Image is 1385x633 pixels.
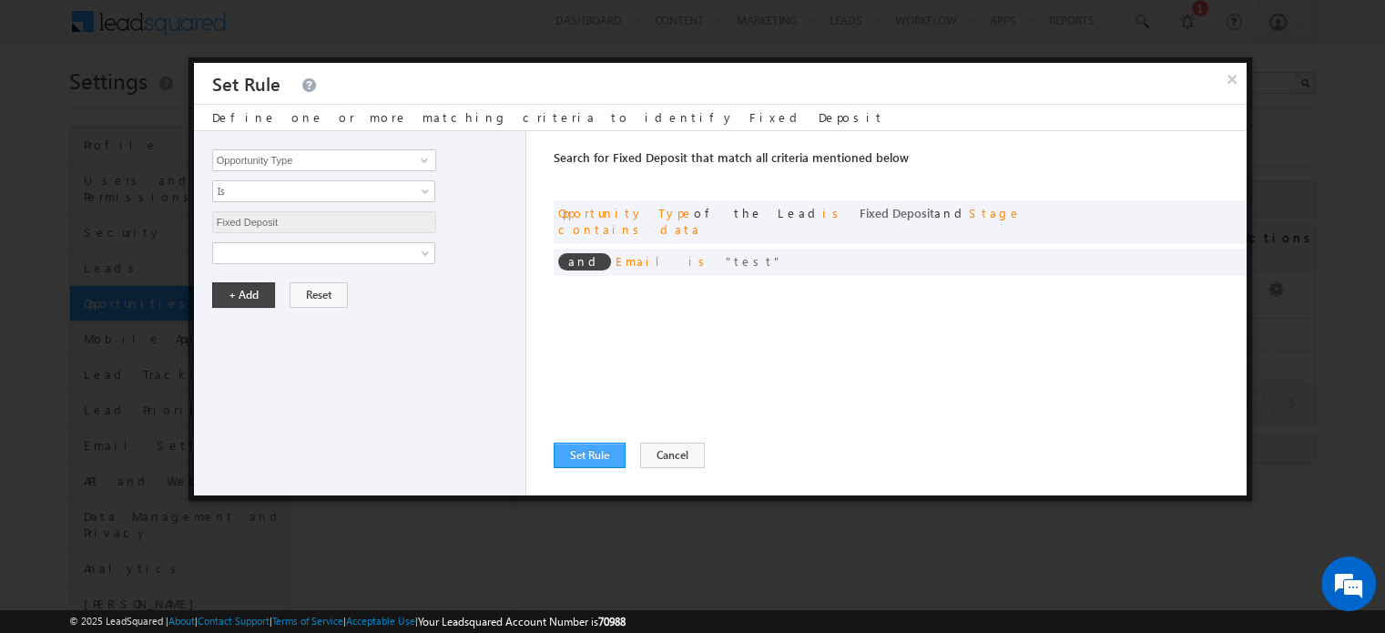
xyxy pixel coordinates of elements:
[558,205,1022,237] span: of the Lead and
[272,615,343,627] a: Terms of Service
[299,9,342,53] div: Minimize live chat window
[212,211,436,233] input: Type to Search
[554,443,626,468] button: Set Rule
[418,615,626,628] span: Your Leadsquared Account Number is
[598,615,626,628] span: 70988
[640,443,705,468] button: Cancel
[212,63,280,104] h3: Set Rule
[69,613,626,630] span: © 2025 LeadSquared | | | | |
[558,221,701,237] span: contains data
[212,109,884,125] span: Define one or more matching criteria to identify Fixed Deposit
[411,151,433,169] a: Show All Items
[616,253,674,269] span: Email
[558,205,694,220] span: Opportunity Type
[198,615,270,627] a: Contact Support
[554,149,909,165] span: Search for Fixed Deposit that match all criteria mentioned below
[168,615,195,627] a: About
[24,168,332,480] textarea: Type your message and hit 'Enter'
[290,282,348,308] button: Reset
[726,253,782,269] span: test
[212,180,435,202] a: Is
[688,253,711,269] span: is
[1217,63,1247,95] button: ×
[346,615,415,627] a: Acceptable Use
[558,253,611,271] span: and
[95,96,306,119] div: Chat with us now
[213,183,411,199] span: Is
[822,205,845,220] span: is
[212,282,275,308] button: + Add
[31,96,76,119] img: d_60004797649_company_0_60004797649
[212,149,436,171] input: Type to Search
[248,495,331,520] em: Start Chat
[969,205,1022,220] span: Stage
[860,205,934,220] span: Fixed Deposit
